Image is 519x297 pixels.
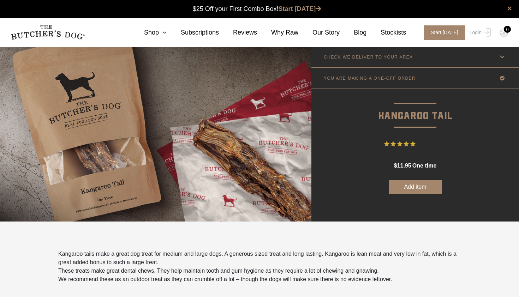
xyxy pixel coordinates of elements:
span: $ [394,163,397,169]
a: Stockists [366,28,406,37]
a: Shop [130,28,167,37]
span: 11 Reviews [418,139,447,149]
p: YOU ARE MAKING A ONE-OFF ORDER [324,76,416,81]
a: Reviews [219,28,257,37]
button: Add item [389,180,442,194]
a: Why Raw [257,28,298,37]
p: These treats make great dental chews. They help maintain tooth and gum hygiene as they require a ... [58,267,461,275]
p: We recommend these as an outdoor treat as they can crumble off a lot – though the dogs will make ... [58,275,461,284]
p: CHECK WE DELIVER TO YOUR AREA [324,55,413,60]
span: one time [412,163,436,169]
p: Kangaroo tails make a great dog treat for medium and large dogs. A generous sized treat and long ... [58,250,461,267]
a: Login [468,25,491,40]
a: CHECK WE DELIVER TO YOUR AREA [311,47,519,67]
a: YOU ARE MAKING A ONE-OFF ORDER [311,68,519,89]
a: Subscriptions [167,28,219,37]
div: 0 [504,26,511,33]
button: Rated 5 out of 5 stars from 11 reviews. Jump to reviews. [384,139,447,149]
span: 11.95 [397,163,411,169]
a: Our Story [298,28,340,37]
span: Start [DATE] [424,25,465,40]
img: TBD_Cart-Empty.png [500,28,508,37]
a: close [507,4,512,13]
a: Start [DATE] [417,25,468,40]
a: Blog [340,28,366,37]
a: Start [DATE] [279,5,322,12]
p: Kangaroo Tail [311,89,519,125]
